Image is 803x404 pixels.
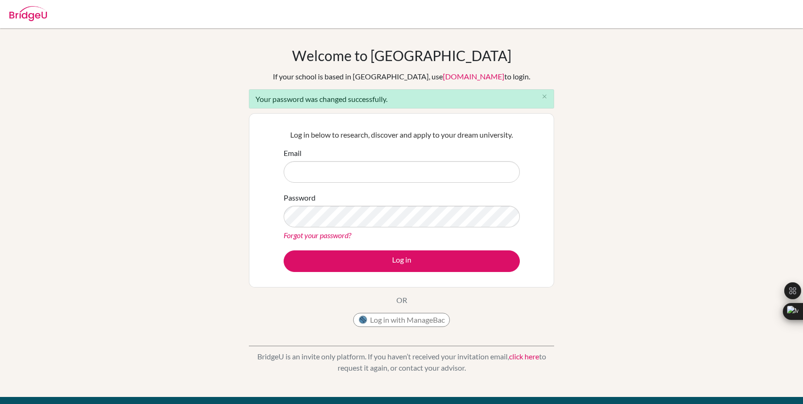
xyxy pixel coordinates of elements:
[284,129,520,140] p: Log in below to research, discover and apply to your dream university.
[535,90,554,104] button: Close
[292,47,511,64] h1: Welcome to [GEOGRAPHIC_DATA]
[443,72,504,81] a: [DOMAIN_NAME]
[273,71,530,82] div: If your school is based in [GEOGRAPHIC_DATA], use to login.
[509,352,539,361] a: click here
[541,93,548,100] i: close
[353,313,450,327] button: Log in with ManageBac
[284,250,520,272] button: Log in
[9,6,47,21] img: Bridge-U
[284,148,301,159] label: Email
[396,295,407,306] p: OR
[284,231,351,240] a: Forgot your password?
[249,351,554,373] p: BridgeU is an invite only platform. If you haven’t received your invitation email, to request it ...
[284,192,316,203] label: Password
[249,89,554,109] div: Your password was changed successfully.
